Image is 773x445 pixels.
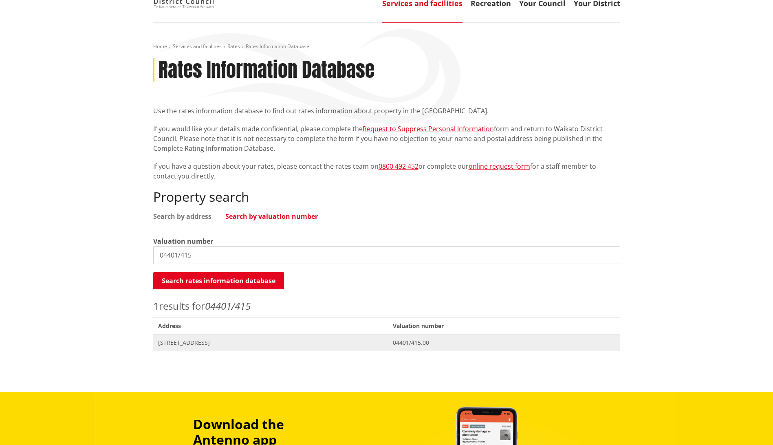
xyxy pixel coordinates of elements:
a: online request form [469,162,530,171]
span: 1 [153,299,159,313]
span: Rates Information Database [246,43,309,50]
h2: Property search [153,189,620,205]
a: Request to Suppress Personal Information [363,124,494,133]
a: 0800 492 452 [379,162,418,171]
span: 04401/415.00 [393,339,615,347]
span: Valuation number [388,317,620,334]
a: Home [153,43,167,50]
nav: breadcrumb [153,43,620,50]
p: If you have a question about your rates, please contact the rates team on or complete our for a s... [153,161,620,181]
a: Rates [227,43,240,50]
button: Search rates information database [153,272,284,289]
span: [STREET_ADDRESS] [158,339,383,347]
a: Search by valuation number [225,213,318,220]
input: e.g. 03920/020.01A [153,246,620,264]
a: [STREET_ADDRESS] 04401/415.00 [153,334,620,351]
em: 04401/415 [205,299,251,313]
label: Valuation number [153,236,213,246]
iframe: Messenger Launcher [736,411,765,440]
p: results for [153,299,620,313]
a: Services and facilities [173,43,222,50]
p: Use the rates information database to find out rates information about property in the [GEOGRAPHI... [153,106,620,116]
span: Address [153,317,388,334]
h1: Rates Information Database [159,58,374,82]
p: If you would like your details made confidential, please complete the form and return to Waikato ... [153,124,620,153]
a: Search by address [153,213,211,220]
